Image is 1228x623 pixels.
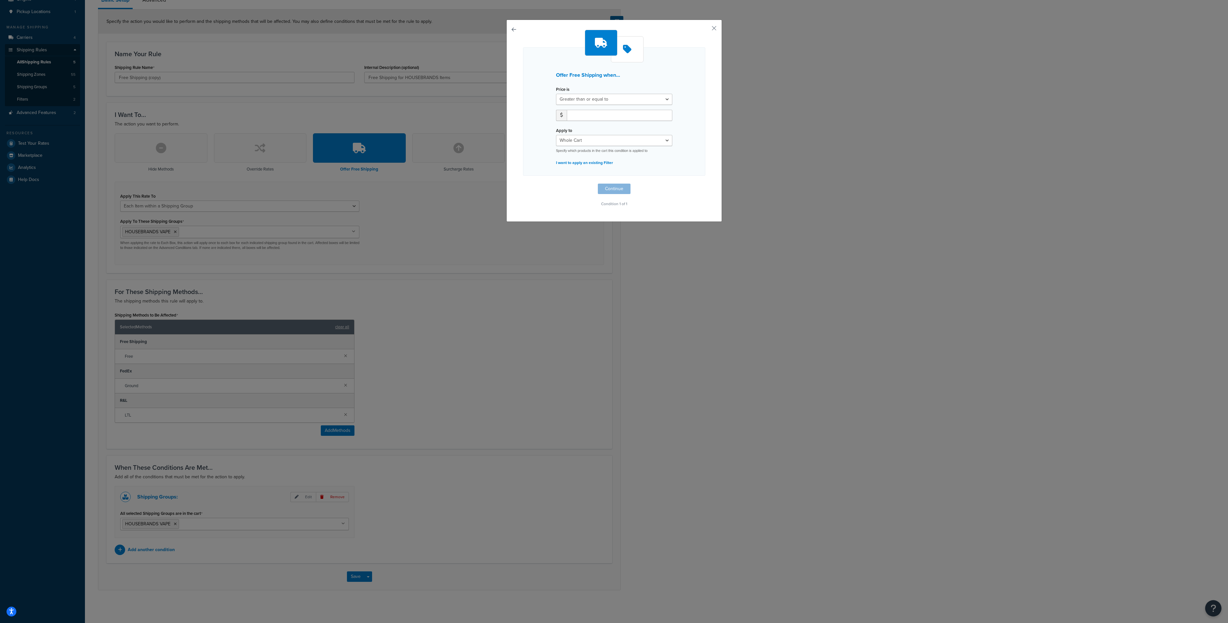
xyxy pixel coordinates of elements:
label: Apply to [556,128,572,133]
p: I want to apply an existing Filter [556,158,672,167]
p: Condition 1 of 1 [523,199,705,208]
label: Price is [556,87,569,92]
p: Specify which products in the cart this condition is applied to [556,148,672,153]
h3: Offer Free Shipping when... [556,72,672,78]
